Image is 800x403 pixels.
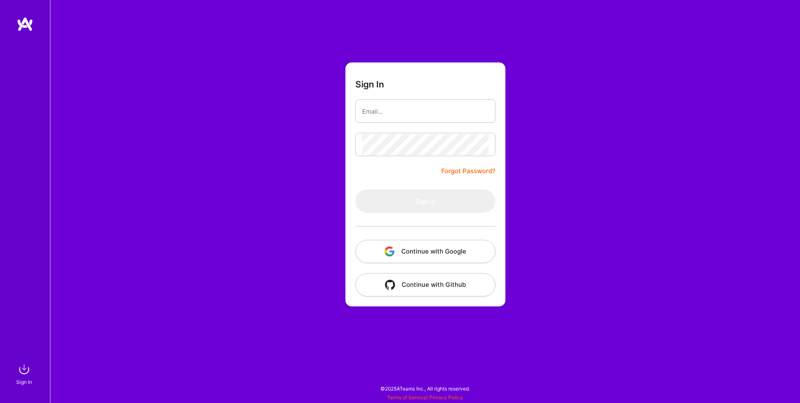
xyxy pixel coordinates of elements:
[355,273,495,296] button: Continue with Github
[16,361,32,378] img: sign in
[441,166,495,176] a: Forgot Password?
[355,189,495,213] button: Sign In
[17,17,33,32] img: logo
[385,246,395,256] img: icon
[17,361,32,386] a: sign inSign In
[355,79,384,90] h3: Sign In
[387,394,426,401] a: Terms of Service
[355,240,495,263] button: Continue with Google
[362,101,489,122] input: Email...
[387,394,463,401] span: |
[16,378,32,386] div: Sign In
[385,280,395,290] img: icon
[50,378,800,399] div: © 2025 ATeams Inc., All rights reserved.
[429,394,463,401] a: Privacy Policy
